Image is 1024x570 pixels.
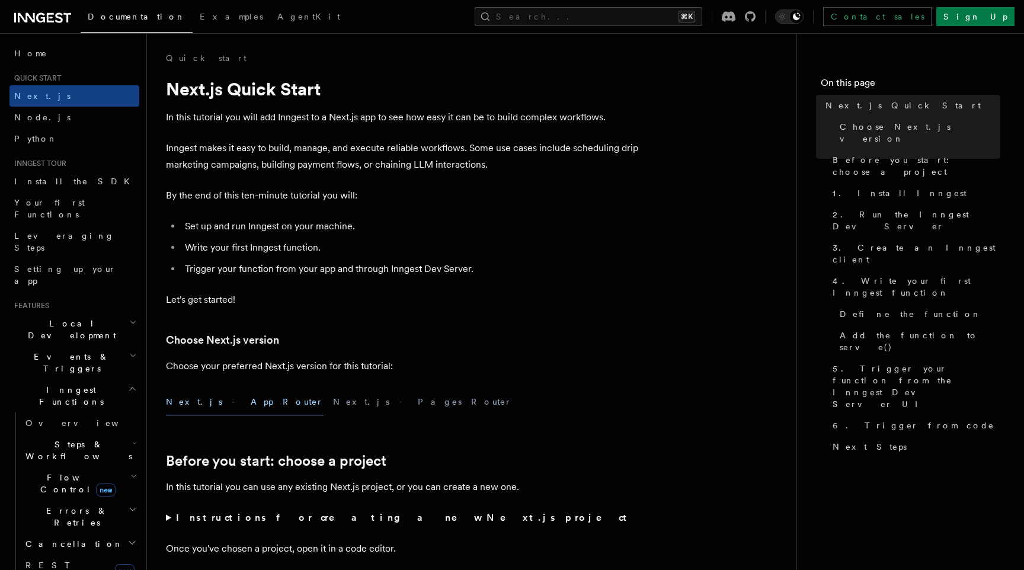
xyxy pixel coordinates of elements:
span: Define the function [840,308,981,320]
button: Errors & Retries [21,500,139,533]
span: Install the SDK [14,177,137,186]
a: 5. Trigger your function from the Inngest Dev Server UI [828,358,1000,415]
a: Examples [193,4,270,32]
li: Write your first Inngest function. [181,239,640,256]
a: Python [9,128,139,149]
a: Choose Next.js version [166,332,279,348]
h4: On this page [821,76,1000,95]
span: Leveraging Steps [14,231,114,252]
button: Next.js - App Router [166,389,324,415]
li: Trigger your function from your app and through Inngest Dev Server. [181,261,640,277]
a: Quick start [166,52,247,64]
span: Add the function to serve() [840,329,1000,353]
a: 6. Trigger from code [828,415,1000,436]
span: Before you start: choose a project [833,154,1000,178]
span: 2. Run the Inngest Dev Server [833,209,1000,232]
span: Features [9,301,49,310]
button: Toggle dark mode [775,9,804,24]
p: In this tutorial you will add Inngest to a Next.js app to see how easy it can be to build complex... [166,109,640,126]
a: Your first Functions [9,192,139,225]
span: Quick start [9,73,61,83]
span: Overview [25,418,148,428]
h1: Next.js Quick Start [166,78,640,100]
span: 1. Install Inngest [833,187,967,199]
a: Define the function [835,303,1000,325]
p: Inngest makes it easy to build, manage, and execute reliable workflows. Some use cases include sc... [166,140,640,173]
a: 2. Run the Inngest Dev Server [828,204,1000,237]
a: Add the function to serve() [835,325,1000,358]
span: Documentation [88,12,185,21]
span: Node.js [14,113,71,122]
span: Examples [200,12,263,21]
button: Local Development [9,313,139,346]
button: Inngest Functions [9,379,139,412]
a: Next Steps [828,436,1000,457]
a: Next.js Quick Start [821,95,1000,116]
span: 4. Write your first Inngest function [833,275,1000,299]
a: 1. Install Inngest [828,182,1000,204]
a: Choose Next.js version [835,116,1000,149]
span: Inngest Functions [9,384,128,408]
button: Search...⌘K [475,7,702,26]
a: Overview [21,412,139,434]
a: 4. Write your first Inngest function [828,270,1000,303]
span: 6. Trigger from code [833,420,994,431]
span: 5. Trigger your function from the Inngest Dev Server UI [833,363,1000,410]
span: Events & Triggers [9,351,129,374]
span: Next.js Quick Start [825,100,981,111]
a: Next.js [9,85,139,107]
span: Setting up your app [14,264,116,286]
a: Setting up your app [9,258,139,292]
a: Contact sales [823,7,932,26]
span: Next.js [14,91,71,101]
p: Let's get started! [166,292,640,308]
a: Node.js [9,107,139,128]
button: Next.js - Pages Router [333,389,512,415]
strong: Instructions for creating a new Next.js project [176,512,632,523]
a: Before you start: choose a project [166,453,386,469]
span: Your first Functions [14,198,85,219]
kbd: ⌘K [679,11,695,23]
span: Cancellation [21,538,123,550]
span: Errors & Retries [21,505,129,529]
span: Flow Control [21,472,130,495]
span: Next Steps [833,441,907,453]
span: Steps & Workflows [21,438,132,462]
span: AgentKit [277,12,340,21]
a: Home [9,43,139,64]
span: 3. Create an Inngest client [833,242,1000,265]
p: Once you've chosen a project, open it in a code editor. [166,540,640,557]
button: Cancellation [21,533,139,555]
span: Python [14,134,57,143]
span: Local Development [9,318,129,341]
span: new [96,483,116,497]
summary: Instructions for creating a new Next.js project [166,510,640,526]
p: In this tutorial you can use any existing Next.js project, or you can create a new one. [166,479,640,495]
span: Inngest tour [9,159,66,168]
a: Documentation [81,4,193,33]
a: Before you start: choose a project [828,149,1000,182]
button: Flow Controlnew [21,467,139,500]
button: Steps & Workflows [21,434,139,467]
a: Leveraging Steps [9,225,139,258]
li: Set up and run Inngest on your machine. [181,218,640,235]
a: Sign Up [936,7,1015,26]
span: Home [14,47,47,59]
p: By the end of this ten-minute tutorial you will: [166,187,640,204]
span: Choose Next.js version [840,121,1000,145]
a: AgentKit [270,4,347,32]
a: 3. Create an Inngest client [828,237,1000,270]
p: Choose your preferred Next.js version for this tutorial: [166,358,640,374]
a: Install the SDK [9,171,139,192]
button: Events & Triggers [9,346,139,379]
